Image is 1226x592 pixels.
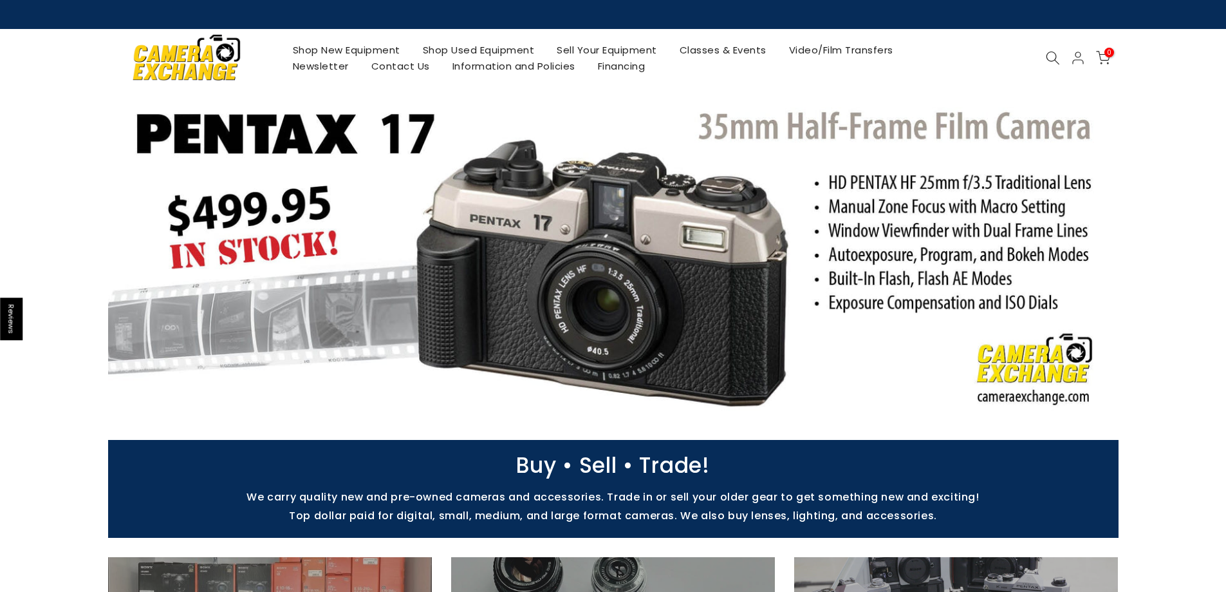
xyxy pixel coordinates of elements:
[281,58,360,74] a: Newsletter
[1096,51,1110,65] a: 0
[1104,48,1114,57] span: 0
[102,459,1125,472] p: Buy • Sell • Trade!
[281,42,411,58] a: Shop New Equipment
[360,58,441,74] a: Contact Us
[102,491,1125,503] p: We carry quality new and pre-owned cameras and accessories. Trade in or sell your older gear to g...
[603,403,610,410] li: Page dot 3
[441,58,586,74] a: Information and Policies
[617,403,624,410] li: Page dot 4
[590,403,597,410] li: Page dot 2
[777,42,904,58] a: Video/Film Transfers
[576,403,583,410] li: Page dot 1
[630,403,637,410] li: Page dot 5
[411,42,546,58] a: Shop Used Equipment
[546,42,669,58] a: Sell Your Equipment
[102,510,1125,522] p: Top dollar paid for digital, small, medium, and large format cameras. We also buy lenses, lightin...
[586,58,656,74] a: Financing
[644,403,651,410] li: Page dot 6
[668,42,777,58] a: Classes & Events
